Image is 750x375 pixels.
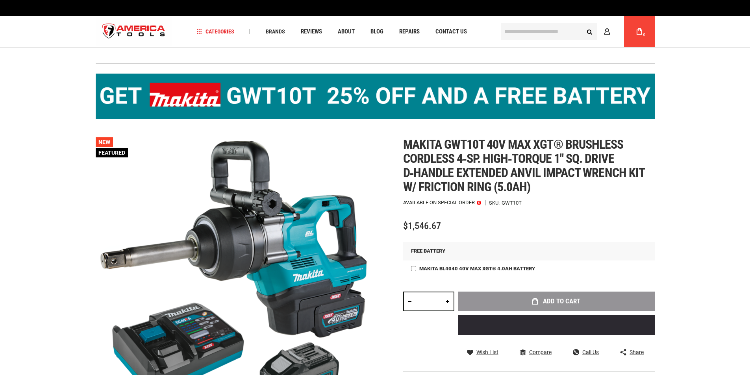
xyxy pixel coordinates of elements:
[301,29,322,35] span: Reviews
[632,16,647,47] a: 0
[467,349,498,356] a: Wish List
[419,266,535,272] span: Makita BL4040 40V max XGT® 4.0Ah Battery
[573,349,599,356] a: Call Us
[196,29,234,34] span: Categories
[370,29,383,35] span: Blog
[643,33,646,37] span: 0
[96,74,655,119] img: BOGO: Buy the Makita® XGT IMpact Wrench (GWT10T), get the BL4040 4ah Battery FREE!
[96,17,172,46] a: store logo
[403,200,481,205] p: Available on Special Order
[297,26,326,37] a: Reviews
[435,29,467,35] span: Contact Us
[96,17,172,46] img: America Tools
[502,200,522,205] div: GWT10T
[399,29,420,35] span: Repairs
[403,220,441,231] span: $1,546.67
[266,29,285,34] span: Brands
[193,26,238,37] a: Categories
[529,349,552,355] span: Compare
[489,200,502,205] strong: SKU
[520,349,552,356] a: Compare
[403,137,644,194] span: Makita gwt10t 40v max xgt® brushless cordless 4‑sp. high‑torque 1" sq. drive d‑handle extended an...
[630,349,644,355] span: Share
[262,26,289,37] a: Brands
[367,26,387,37] a: Blog
[411,248,445,254] span: FREE BATTERY
[338,29,355,35] span: About
[432,26,470,37] a: Contact Us
[334,26,358,37] a: About
[396,26,423,37] a: Repairs
[476,349,498,355] span: Wish List
[582,24,597,39] button: Search
[582,349,599,355] span: Call Us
